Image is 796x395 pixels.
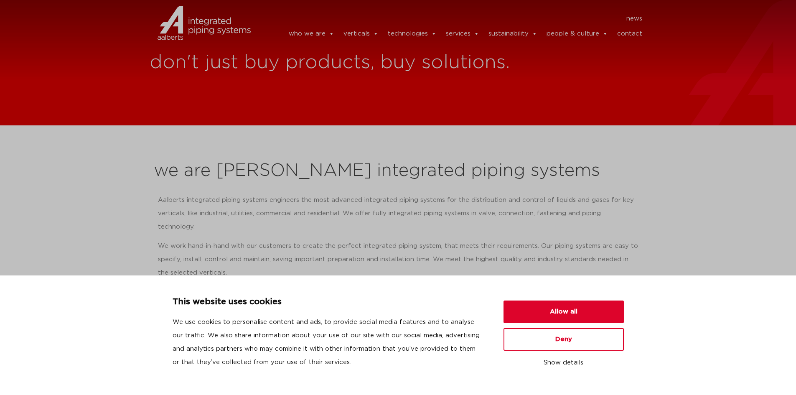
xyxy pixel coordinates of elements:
[173,316,483,369] p: We use cookies to personalise content and ads, to provide social media features and to analyse ou...
[263,12,643,25] nav: Menu
[158,240,638,280] p: We work hand-in-hand with our customers to create the perfect integrated piping system, that meet...
[446,25,479,42] a: services
[504,301,624,323] button: Allow all
[289,25,334,42] a: who we are
[154,161,643,181] h2: we are [PERSON_NAME] integrated piping systems
[343,25,379,42] a: verticals
[388,25,437,42] a: technologies
[504,356,624,370] button: Show details
[617,25,642,42] a: contact
[173,296,483,309] p: This website uses cookies
[547,25,608,42] a: people & culture
[488,25,537,42] a: sustainability
[626,12,642,25] a: news
[504,328,624,351] button: Deny
[158,194,638,234] p: Aalberts integrated piping systems engineers the most advanced integrated piping systems for the ...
